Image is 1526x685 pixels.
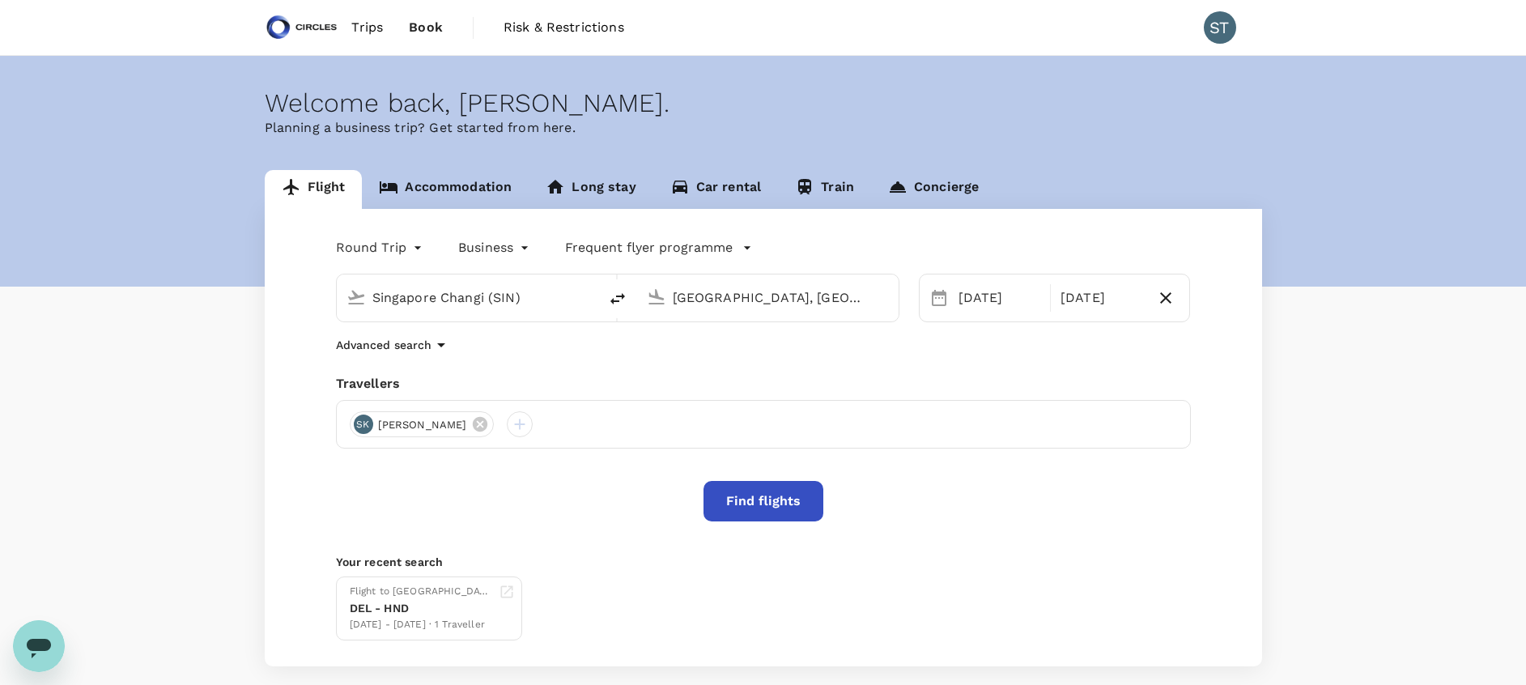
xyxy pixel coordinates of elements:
[265,170,363,209] a: Flight
[653,170,779,209] a: Car rental
[350,584,492,600] div: Flight to [GEOGRAPHIC_DATA]
[265,88,1262,118] div: Welcome back , [PERSON_NAME] .
[871,170,996,209] a: Concierge
[458,235,533,261] div: Business
[350,411,495,437] div: SK[PERSON_NAME]
[13,620,65,672] iframe: Button to launch messaging window
[673,285,865,310] input: Going to
[336,554,1191,570] p: Your recent search
[336,337,431,353] p: Advanced search
[409,18,443,37] span: Book
[952,282,1047,314] div: [DATE]
[265,10,339,45] img: Circles
[565,238,733,257] p: Frequent flyer programme
[368,417,477,433] span: [PERSON_NAME]
[362,170,529,209] a: Accommodation
[565,238,752,257] button: Frequent flyer programme
[336,235,427,261] div: Round Trip
[703,481,823,521] button: Find flights
[350,617,492,633] div: [DATE] - [DATE] · 1 Traveller
[587,296,590,299] button: Open
[529,170,652,209] a: Long stay
[372,285,564,310] input: Depart from
[1054,282,1149,314] div: [DATE]
[778,170,871,209] a: Train
[336,335,451,355] button: Advanced search
[598,279,637,318] button: delete
[1204,11,1236,44] div: ST
[887,296,891,299] button: Open
[354,415,373,434] div: SK
[336,374,1191,394] div: Travellers
[350,600,492,617] div: DEL - HND
[504,18,624,37] span: Risk & Restrictions
[265,118,1262,138] p: Planning a business trip? Get started from here.
[351,18,383,37] span: Trips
